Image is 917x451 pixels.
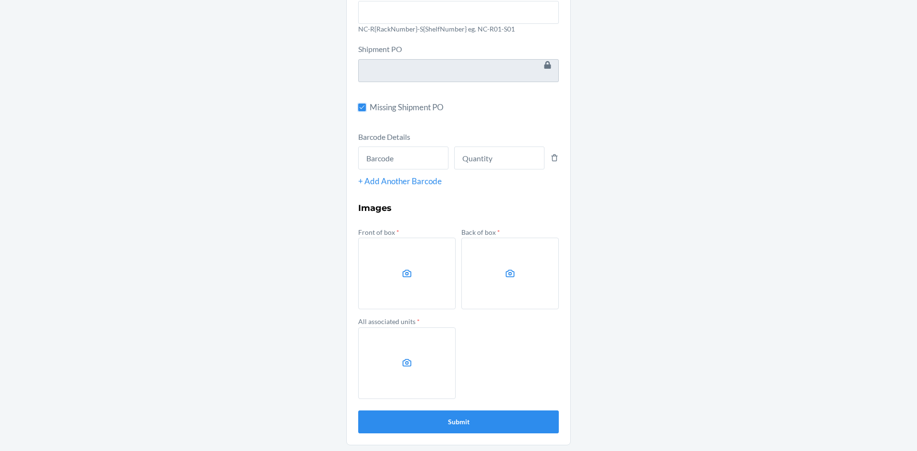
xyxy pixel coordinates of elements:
[358,104,366,111] input: Missing Shipment PO
[358,228,399,236] label: Front of box
[358,44,402,53] label: Shipment PO
[358,317,420,325] label: All associated units
[454,147,544,169] input: Quantity
[358,147,448,169] input: Barcode
[358,132,410,141] label: Barcode Details
[358,24,559,34] p: NC-R{RackNumber}-S{ShelfNumber} eg. NC-R01-S01
[358,202,559,214] h3: Images
[358,410,559,433] button: Submit
[358,175,559,188] div: + Add Another Barcode
[461,228,500,236] label: Back of box
[370,101,559,114] span: Missing Shipment PO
